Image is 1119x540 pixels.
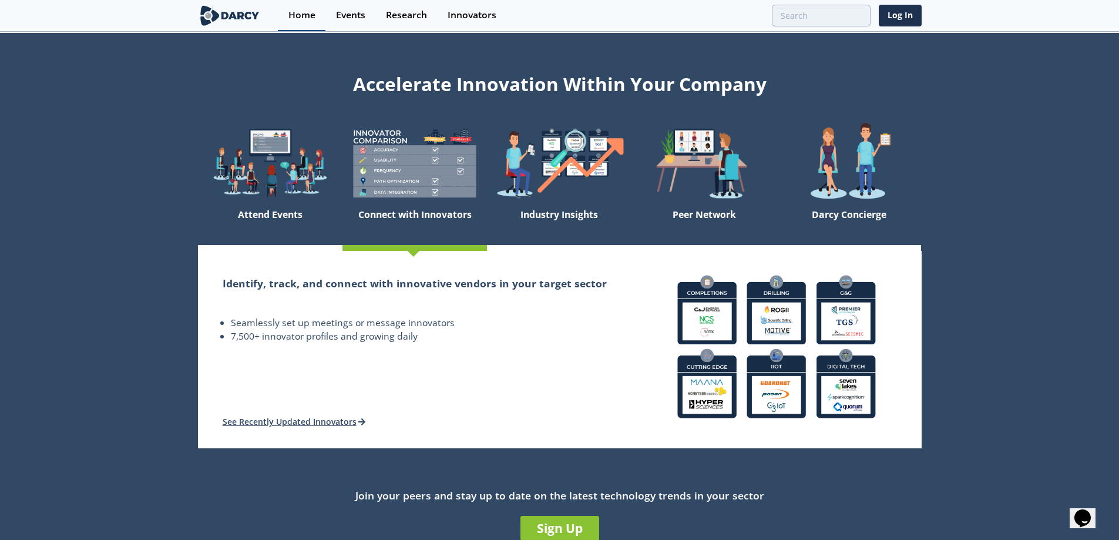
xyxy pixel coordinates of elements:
div: Darcy Concierge [777,204,921,245]
img: logo-wide.svg [198,5,262,26]
iframe: chat widget [1070,493,1107,528]
img: welcome-compare-1b687586299da8f117b7ac84fd957760.png [342,122,487,204]
input: Advanced Search [772,5,871,26]
div: Research [386,11,427,20]
li: 7,500+ innovator profiles and growing daily [231,330,607,344]
div: Home [288,11,315,20]
img: connect-with-innovators-bd83fc158da14f96834d5193b73f77c6.png [668,266,885,428]
li: Seamlessly set up meetings or message innovators [231,316,607,330]
div: Industry Insights [487,204,631,245]
div: Connect with Innovators [342,204,487,245]
a: See Recently Updated Innovators [223,416,366,427]
div: Accelerate Innovation Within Your Company [198,66,922,98]
a: Log In [879,5,922,26]
img: welcome-attend-b816887fc24c32c29d1763c6e0ddb6e6.png [632,122,777,204]
img: welcome-explore-560578ff38cea7c86bcfe544b5e45342.png [198,122,342,204]
div: Attend Events [198,204,342,245]
img: welcome-concierge-wide-20dccca83e9cbdbb601deee24fb8df72.png [777,122,921,204]
img: welcome-find-a12191a34a96034fcac36f4ff4d37733.png [487,122,631,204]
h2: Identify, track, and connect with innovative vendors in your target sector [223,276,607,291]
div: Events [336,11,365,20]
div: Innovators [448,11,496,20]
div: Peer Network [632,204,777,245]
